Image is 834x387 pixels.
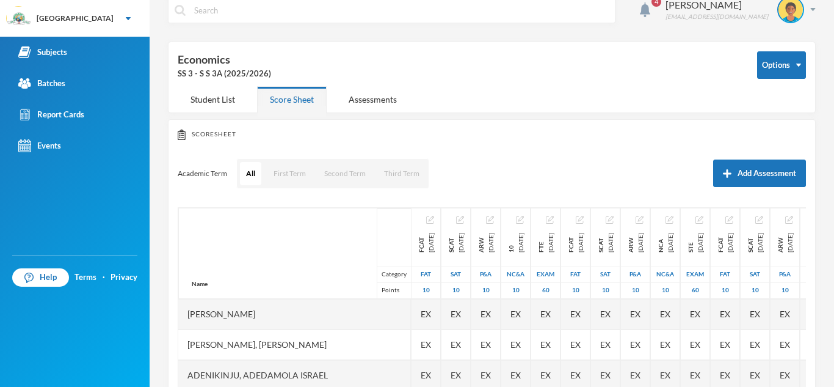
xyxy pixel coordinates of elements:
[377,282,411,298] div: Points
[456,215,464,224] button: Edit Assessment
[775,233,795,252] div: Project And Assignment
[451,338,461,351] span: Student Exempted.
[37,13,114,24] div: [GEOGRAPHIC_DATA]
[377,267,411,282] div: Category
[636,215,644,224] button: Edit Assessment
[426,216,434,224] img: edit
[546,216,554,224] img: edit
[775,233,785,252] span: ARW
[416,233,436,252] div: First Continuous Assessment Test
[711,282,739,298] div: 10
[596,233,615,252] div: Second Continuous Assessment Test
[178,169,227,179] p: Academic Term
[636,216,644,224] img: edit
[178,299,411,330] div: [PERSON_NAME]
[626,233,636,252] span: ARW
[686,233,695,252] span: STE
[606,215,614,224] button: Edit Assessment
[755,215,763,224] button: Edit Assessment
[660,369,670,381] span: Student Exempted.
[426,215,434,224] button: Edit Assessment
[741,282,769,298] div: 10
[745,233,755,252] span: SCAT
[711,267,739,282] div: First Assessment Test
[178,330,411,360] div: [PERSON_NAME], [PERSON_NAME]
[441,282,470,298] div: 10
[745,233,765,252] div: Second Continuous Assessment
[476,233,486,252] span: ARW
[318,162,372,185] button: Second Term
[660,308,670,320] span: Student Exempted.
[621,282,650,298] div: 10
[716,233,735,252] div: First Continuous Assessment Test
[570,369,581,381] span: Student Exempted.
[716,233,725,252] span: FCAT
[780,338,790,351] span: Student Exempted.
[540,308,551,320] span: Student Exempted.
[741,267,769,282] div: Second Assessment Test
[591,267,620,282] div: Second Assessment Test
[178,86,248,112] div: Student List
[471,282,500,298] div: 10
[471,267,500,282] div: Project And Assignment
[690,308,700,320] span: Student Exempted.
[805,233,815,252] span: NCA
[421,308,431,320] span: Student Exempted.
[780,308,790,320] span: Student Exempted.
[750,369,760,381] span: Student Exempted.
[18,108,84,121] div: Report Cards
[651,282,680,298] div: 10
[626,233,645,252] div: Project And Assignment
[536,233,546,252] span: FTE
[686,233,705,252] div: Second Term Exams
[570,338,581,351] span: Student Exempted.
[531,267,560,282] div: Examination
[771,282,799,298] div: 10
[785,215,793,224] button: Edit Assessment
[606,216,614,224] img: edit
[111,271,137,284] a: Privacy
[178,129,806,140] div: Scoresheet
[536,233,556,252] div: First Term Examination
[690,338,700,351] span: Student Exempted.
[510,308,521,320] span: Student Exempted.
[750,308,760,320] span: Student Exempted.
[412,267,440,282] div: First Assessment Test
[785,216,793,224] img: edit
[695,216,703,224] img: edit
[267,162,312,185] button: First Term
[561,282,590,298] div: 10
[18,139,61,152] div: Events
[510,338,521,351] span: Student Exempted.
[18,46,67,59] div: Subjects
[725,216,733,224] img: edit
[74,271,96,284] a: Terms
[690,369,700,381] span: Student Exempted.
[660,338,670,351] span: Student Exempted.
[516,215,524,224] button: Edit Assessment
[446,233,456,252] span: SCAT
[421,369,431,381] span: Student Exempted.
[421,338,431,351] span: Student Exempted.
[510,369,521,381] span: Student Exempted.
[501,267,530,282] div: Notecheck And Attendance
[540,338,551,351] span: Student Exempted.
[456,216,464,224] img: edit
[576,215,584,224] button: Edit Assessment
[178,68,739,80] div: SS 3 - S S 3A (2025/2026)
[681,267,709,282] div: Examination
[656,233,675,252] div: Notecheck And Attendance
[720,338,730,351] span: Student Exempted.
[665,215,673,224] button: Edit Assessment
[7,7,31,31] img: logo
[480,369,491,381] span: Student Exempted.
[725,215,733,224] button: Edit Assessment
[566,233,576,252] span: FCAT
[757,51,806,79] button: Options
[800,267,829,282] div: Notecheck And Attendance
[476,233,496,252] div: Project And Research Work
[506,233,526,252] div: Notecheck And Attendance
[451,308,461,320] span: Student Exempted.
[600,338,611,351] span: Student Exempted.
[441,267,470,282] div: Second Assessment Test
